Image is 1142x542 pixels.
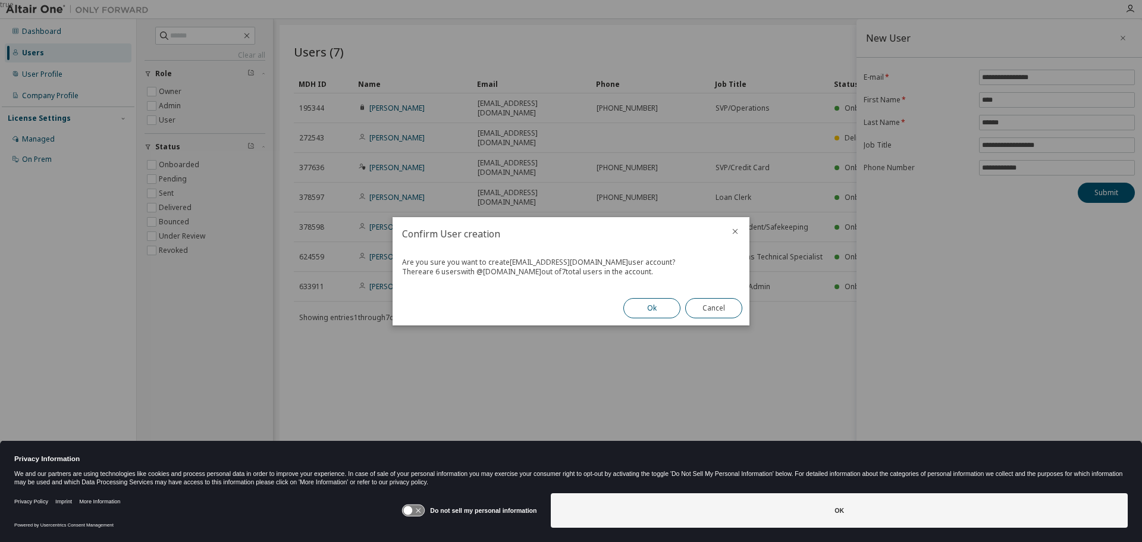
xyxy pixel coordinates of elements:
[730,227,740,236] button: close
[402,258,740,267] div: Are you sure you want to create [EMAIL_ADDRESS][DOMAIN_NAME] user account?
[393,217,721,250] h2: Confirm User creation
[623,298,680,318] button: Ok
[402,267,740,277] div: There are 6 users with @ [DOMAIN_NAME] out of 7 total users in the account.
[685,298,742,318] button: Cancel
